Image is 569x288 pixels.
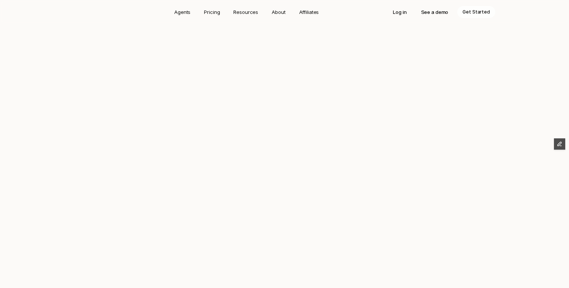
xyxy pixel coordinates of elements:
p: Pricing [204,8,220,16]
p: Log in [393,8,406,16]
p: Agents [174,8,190,16]
a: Affiliates [295,6,324,18]
p: Watch Demo [294,139,323,146]
a: Agents [170,6,195,18]
a: Watch Demo [287,136,330,149]
strong: Manufacturers & Commodity traders [220,87,338,95]
a: About [267,6,290,18]
p: About [272,8,285,16]
strong: entire Lead-to-Cash cycle [195,77,359,95]
p: Resources [233,8,258,16]
a: Pricing [199,6,224,18]
a: Resources [229,6,263,18]
button: Edit Framer Content [554,138,565,150]
p: See a demo [421,8,449,16]
p: AI Agents to automate the for . From trade intelligence, demand forecasting, lead generation, lea... [179,76,390,125]
p: Get Started [246,139,274,146]
a: Get Started [239,136,281,149]
h1: AI Agents for Supply Chain Managers [119,46,450,67]
p: Affiliates [299,8,319,16]
a: Get Started [457,6,495,18]
a: Log in [388,6,412,18]
p: Get Started [463,8,490,16]
a: See a demo [416,6,454,18]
